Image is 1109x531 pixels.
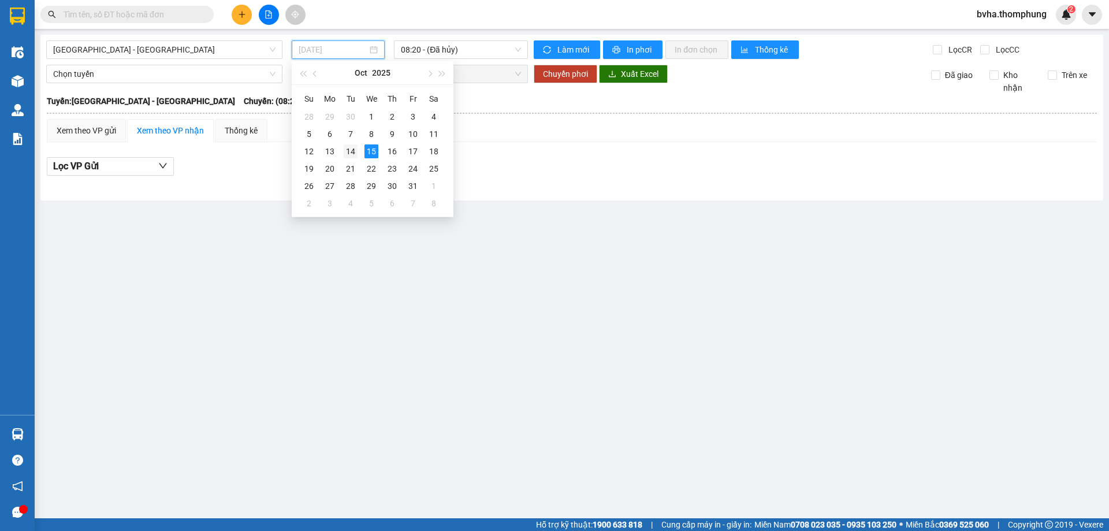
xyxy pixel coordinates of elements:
td: 2025-10-30 [382,177,403,195]
div: 25 [427,162,441,176]
span: bar-chart [740,46,750,55]
td: 2025-09-29 [319,108,340,125]
td: 2025-11-06 [382,195,403,212]
button: 2025 [372,61,390,84]
th: Mo [319,90,340,108]
sup: 2 [1067,5,1075,13]
td: 2025-10-21 [340,160,361,177]
span: Chọn chuyến [401,65,521,83]
td: 2025-10-20 [319,160,340,177]
b: Tuyến: [GEOGRAPHIC_DATA] - [GEOGRAPHIC_DATA] [47,96,235,106]
td: 2025-10-09 [382,125,403,143]
input: Tìm tên, số ĐT hoặc mã đơn [64,8,200,21]
td: 2025-10-17 [403,143,423,160]
span: bvha.thomphung [967,7,1056,21]
span: ⚪️ [899,522,903,527]
td: 2025-11-05 [361,195,382,212]
button: syncLàm mới [534,40,600,59]
div: 2 [302,196,316,210]
div: 8 [427,196,441,210]
span: Đã giao [940,69,977,81]
span: down [158,161,168,170]
span: copyright [1045,521,1053,529]
img: warehouse-icon [12,46,24,58]
td: 2025-10-02 [382,108,403,125]
div: 5 [302,127,316,141]
div: 30 [344,110,358,124]
div: 7 [344,127,358,141]
td: 2025-10-16 [382,143,403,160]
div: 18 [427,144,441,158]
td: 2025-10-19 [299,160,319,177]
td: 2025-11-07 [403,195,423,212]
div: 6 [385,196,399,210]
div: 4 [344,196,358,210]
span: In phơi [627,43,653,56]
div: 14 [344,144,358,158]
td: 2025-11-08 [423,195,444,212]
td: 2025-10-15 [361,143,382,160]
span: Làm mới [557,43,591,56]
div: 2 [385,110,399,124]
th: Fr [403,90,423,108]
td: 2025-10-24 [403,160,423,177]
img: icon-new-feature [1061,9,1071,20]
button: printerIn phơi [603,40,663,59]
td: 2025-10-31 [403,177,423,195]
button: downloadXuất Excel [599,65,668,83]
span: Hà Nội - Nghệ An [53,41,276,58]
div: 9 [385,127,399,141]
td: 2025-11-01 [423,177,444,195]
div: 19 [302,162,316,176]
div: 4 [427,110,441,124]
div: 21 [344,162,358,176]
button: Oct [355,61,367,84]
td: 2025-10-04 [423,108,444,125]
div: 10 [406,127,420,141]
span: aim [291,10,299,18]
strong: 0708 023 035 - 0935 103 250 [791,520,896,529]
td: 2025-10-13 [319,143,340,160]
span: printer [612,46,622,55]
button: file-add [259,5,279,25]
strong: 1900 633 818 [593,520,642,529]
button: Chuyển phơi [534,65,597,83]
div: 6 [323,127,337,141]
td: 2025-10-11 [423,125,444,143]
div: 5 [364,196,378,210]
img: warehouse-icon [12,428,24,440]
th: Su [299,90,319,108]
td: 2025-11-04 [340,195,361,212]
span: question-circle [12,455,23,466]
span: | [651,518,653,531]
span: Thống kê [755,43,790,56]
div: 17 [406,144,420,158]
img: warehouse-icon [12,104,24,116]
div: 26 [302,179,316,193]
input: 15/10/2025 [299,43,367,56]
div: 30 [385,179,399,193]
img: solution-icon [12,133,24,145]
td: 2025-09-30 [340,108,361,125]
div: 20 [323,162,337,176]
td: 2025-10-22 [361,160,382,177]
div: 29 [364,179,378,193]
div: 16 [385,144,399,158]
span: 2 [1069,5,1073,13]
div: 31 [406,179,420,193]
td: 2025-10-03 [403,108,423,125]
span: Chuyến: (08:20 [DATE]) [244,95,328,107]
span: Lọc VP Gửi [53,159,99,173]
span: Miền Bắc [906,518,989,531]
span: Kho nhận [999,69,1039,94]
button: caret-down [1082,5,1102,25]
td: 2025-11-02 [299,195,319,212]
td: 2025-10-25 [423,160,444,177]
td: 2025-10-05 [299,125,319,143]
span: plus [238,10,246,18]
div: Thống kê [225,124,258,137]
span: Miền Nam [754,518,896,531]
th: Tu [340,90,361,108]
span: Lọc CR [944,43,974,56]
div: Xem theo VP gửi [57,124,116,137]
